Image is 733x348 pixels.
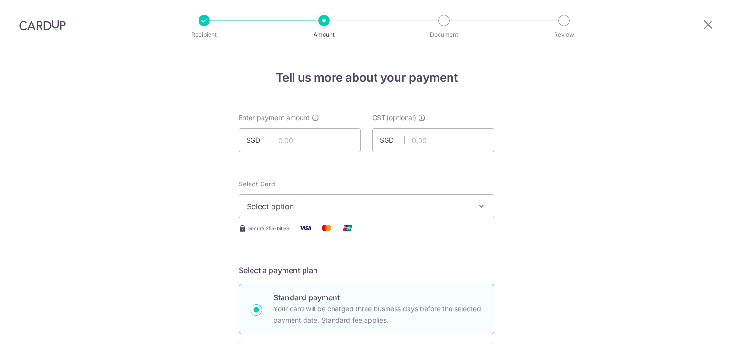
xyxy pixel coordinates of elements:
p: Document [408,30,479,40]
p: Recipient [169,30,240,40]
p: Your card will be charged three business days before the selected payment date. Standard fee appl... [273,303,482,326]
img: Visa [296,222,315,234]
input: 0.00 [372,128,494,152]
span: Select option [247,201,469,212]
img: CardUp [19,19,66,31]
span: (optional) [387,113,416,123]
iframe: Opens a widget where you can find more information [672,319,723,343]
input: 0.00 [239,128,361,152]
button: Select option [239,194,494,218]
span: SGD [246,135,271,145]
img: Union Pay [338,222,357,234]
p: Amount [289,30,359,40]
span: SGD [380,135,405,145]
h5: Select a payment plan [239,265,494,276]
span: Enter payment amount [239,113,310,123]
span: Secure 256-bit SSL [248,225,292,232]
img: Mastercard [317,222,336,234]
span: GST [372,113,386,123]
h4: Tell us more about your payment [239,69,494,86]
p: Review [529,30,599,40]
p: Standard payment [273,292,482,303]
span: translation missing: en.payables.payment_networks.credit_card.summary.labels.select_card [239,180,275,188]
